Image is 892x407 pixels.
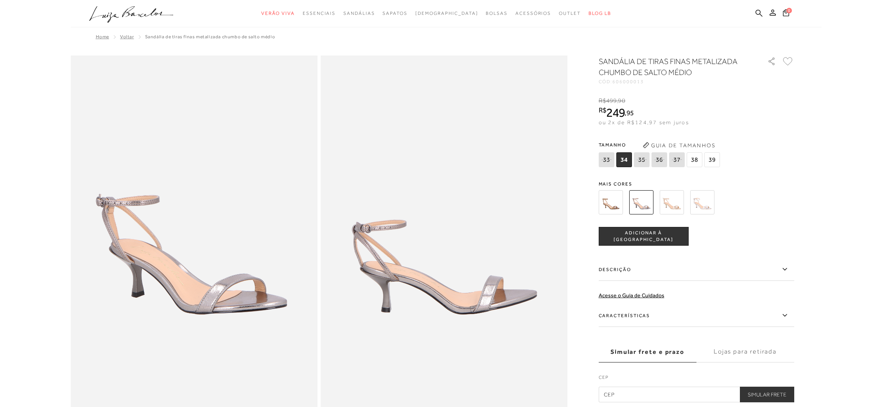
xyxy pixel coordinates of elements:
a: noSubCategoriesText [486,6,508,21]
span: Outlet [559,11,581,16]
a: Acesse o Guia de Cuidados [599,292,664,298]
span: 0 [786,8,792,13]
span: 39 [704,152,720,167]
span: BLOG LB [589,11,611,16]
span: 499 [606,97,617,104]
label: Características [599,304,794,327]
span: Bolsas [486,11,508,16]
a: noSubCategoriesText [559,6,581,21]
i: R$ [599,97,606,104]
a: Home [96,34,109,39]
input: CEP [599,387,794,402]
i: , [625,109,634,116]
label: CEP [599,374,794,385]
div: CÓD: [599,79,755,84]
span: 606000013 [612,79,644,84]
span: 34 [616,152,632,167]
img: SANDÁLIA DE TIRAS FINAS METALIZADA DOURADA DE SALTO MÉDIO [660,190,684,214]
i: , [617,97,625,104]
button: ADICIONAR À [GEOGRAPHIC_DATA] [599,227,689,246]
span: Tamanho [599,139,722,151]
a: noSubCategoriesText [343,6,375,21]
a: noSubCategoriesText [382,6,407,21]
span: Sapatos [382,11,407,16]
i: R$ [599,107,607,114]
img: SANDÁLIA DE TIRAS FINAS METALIZADA CHUMBO DE SALTO MÉDIO [629,190,653,214]
span: Verão Viva [261,11,295,16]
a: noSubCategoriesText [261,6,295,21]
span: 37 [669,152,685,167]
label: Lojas para retirada [696,341,794,362]
span: SANDÁLIA DE TIRAS FINAS METALIZADA CHUMBO DE SALTO MÉDIO [145,34,275,39]
label: Simular frete e prazo [599,341,696,362]
button: 0 [781,9,791,19]
a: noSubCategoriesText [303,6,336,21]
img: SANDÁLIA DE TIRAS FINAS METALIZADA BRONZE DE SALTO MÉDIO [599,190,623,214]
h1: SANDÁLIA DE TIRAS FINAS METALIZADA CHUMBO DE SALTO MÉDIO [599,56,745,78]
span: 36 [652,152,667,167]
a: BLOG LB [589,6,611,21]
span: Mais cores [599,182,794,186]
span: 90 [618,97,625,104]
span: Essenciais [303,11,336,16]
span: Sandálias [343,11,375,16]
a: noSubCategoriesText [415,6,478,21]
span: ou 2x de R$124,97 sem juros [599,119,689,125]
span: 35 [634,152,650,167]
button: Guia de Tamanhos [640,139,718,152]
span: 33 [599,152,614,167]
span: 38 [687,152,702,167]
img: SANDÁLIA DE TIRAS FINAS METALIZADA PRATA DE SALTO MÉDIO [690,190,714,214]
a: noSubCategoriesText [515,6,551,21]
span: ADICIONAR À [GEOGRAPHIC_DATA] [599,230,688,243]
span: Acessórios [515,11,551,16]
span: [DEMOGRAPHIC_DATA] [415,11,478,16]
a: Voltar [120,34,134,39]
span: 95 [626,109,634,117]
button: Simular Frete [740,387,794,402]
span: 249 [606,105,625,120]
label: Descrição [599,258,794,281]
